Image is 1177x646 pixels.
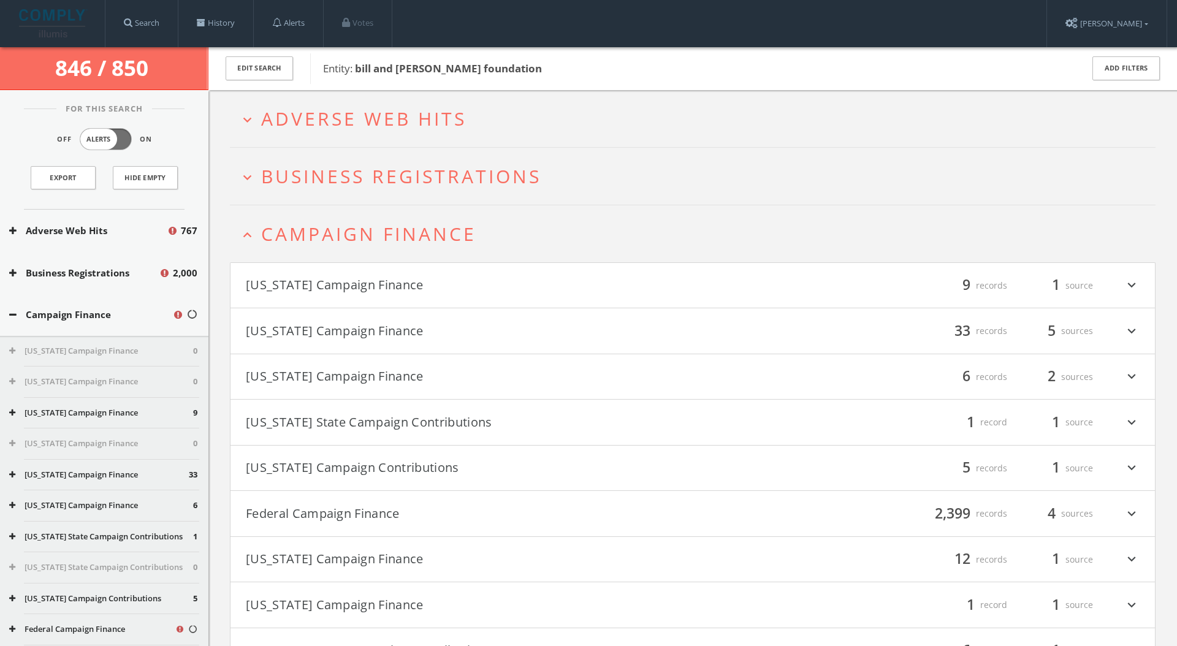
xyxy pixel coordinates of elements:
span: 846 / 850 [55,53,153,82]
span: Business Registrations [261,164,541,189]
span: 2 [1042,366,1061,387]
i: expand_more [1124,367,1140,387]
i: expand_more [1124,275,1140,296]
span: 1 [1046,594,1065,615]
span: 5 [1042,320,1061,341]
div: record [934,412,1007,433]
i: expand_more [1124,458,1140,479]
span: 33 [949,320,976,341]
i: expand_more [1124,549,1140,570]
div: record [934,595,1007,615]
button: Edit Search [226,56,293,80]
div: records [934,458,1007,479]
button: [US_STATE] Campaign Finance [246,275,693,296]
button: [US_STATE] Campaign Finance [9,345,193,357]
button: expand_lessCampaign Finance [239,224,1156,244]
button: Federal Campaign Finance [246,503,693,524]
span: 767 [181,224,197,238]
button: expand_moreAdverse Web Hits [239,108,1156,129]
img: illumis [19,9,88,37]
div: records [934,549,1007,570]
span: 33 [189,469,197,481]
span: 9 [193,407,197,419]
span: Adverse Web Hits [261,106,467,131]
div: sources [1019,321,1093,341]
button: [US_STATE] Campaign Finance [246,549,693,570]
b: bill and [PERSON_NAME] foundation [355,61,542,75]
button: Campaign Finance [9,308,172,322]
button: [US_STATE] Campaign Finance [246,321,693,341]
button: expand_moreBusiness Registrations [239,166,1156,186]
div: sources [1019,503,1093,524]
i: expand_more [1124,503,1140,524]
span: Entity: [323,61,542,75]
span: 1 [1046,549,1065,570]
button: [US_STATE] Campaign Finance [9,500,193,512]
i: expand_more [239,112,256,128]
div: source [1019,595,1093,615]
div: records [934,503,1007,524]
span: On [140,134,152,145]
span: 5 [193,593,197,605]
div: source [1019,412,1093,433]
button: [US_STATE] State Campaign Contributions [246,412,693,433]
span: 1 [1046,275,1065,296]
button: [US_STATE] Campaign Finance [9,376,193,388]
div: source [1019,549,1093,570]
button: [US_STATE] Campaign Finance [246,595,693,615]
span: 0 [193,345,197,357]
span: For This Search [56,103,152,115]
button: Adverse Web Hits [9,224,167,238]
i: expand_more [1124,321,1140,341]
div: records [934,321,1007,341]
button: [US_STATE] Campaign Contributions [9,593,193,605]
div: source [1019,275,1093,296]
span: 5 [957,457,976,479]
span: 1 [961,594,980,615]
span: 4 [1042,503,1061,524]
div: source [1019,458,1093,479]
span: Campaign Finance [261,221,476,246]
span: 2,399 [929,503,976,524]
div: sources [1019,367,1093,387]
span: 0 [193,376,197,388]
span: 1 [961,411,980,433]
div: records [934,367,1007,387]
button: [US_STATE] Campaign Finance [9,469,189,481]
div: records [934,275,1007,296]
span: Off [57,134,72,145]
span: 1 [193,531,197,543]
a: Export [31,166,96,189]
button: Federal Campaign Finance [9,623,175,636]
i: expand_more [1124,412,1140,433]
i: expand_more [1124,595,1140,615]
button: Add Filters [1092,56,1160,80]
button: [US_STATE] Campaign Finance [246,367,693,387]
span: 6 [193,500,197,512]
button: Business Registrations [9,266,159,280]
button: [US_STATE] Campaign Finance [9,438,193,450]
button: [US_STATE] State Campaign Contributions [9,531,193,543]
span: 9 [957,275,976,296]
span: 12 [949,549,976,570]
button: [US_STATE] State Campaign Contributions [9,561,193,574]
i: expand_more [239,169,256,186]
i: expand_less [239,227,256,243]
button: Hide Empty [113,166,178,189]
button: [US_STATE] Campaign Finance [9,407,193,419]
span: 6 [957,366,976,387]
span: 2,000 [173,266,197,280]
span: 1 [1046,411,1065,433]
span: 1 [1046,457,1065,479]
button: [US_STATE] Campaign Contributions [246,458,693,479]
span: 0 [193,438,197,450]
span: 0 [193,561,197,574]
